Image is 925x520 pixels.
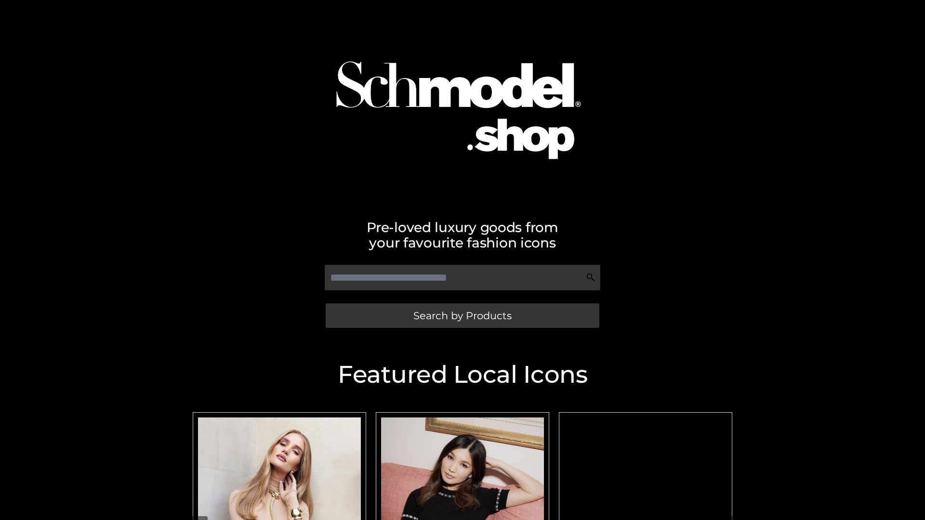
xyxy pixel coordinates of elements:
[326,303,599,328] a: Search by Products
[188,220,737,250] h2: Pre-loved luxury goods from your favourite fashion icons
[188,363,737,387] h2: Featured Local Icons​
[413,311,512,321] span: Search by Products
[586,273,595,282] img: Search Icon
